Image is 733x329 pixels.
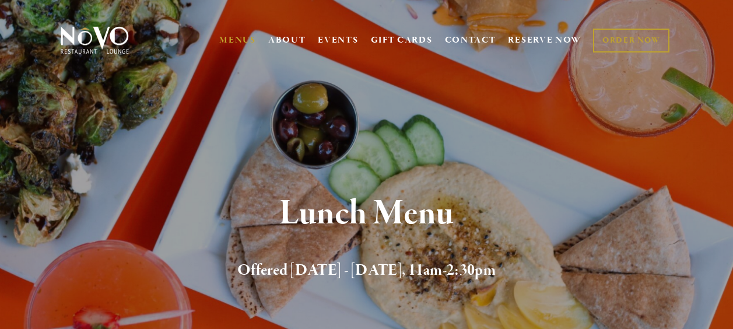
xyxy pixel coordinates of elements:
[77,195,656,233] h1: Lunch Menu
[445,29,496,51] a: CONTACT
[268,34,306,46] a: ABOUT
[371,29,433,51] a: GIFT CARDS
[58,26,131,55] img: Novo Restaurant &amp; Lounge
[508,29,581,51] a: RESERVE NOW
[77,258,656,283] h2: Offered [DATE] - [DATE], 11am-2:30pm
[593,29,669,52] a: ORDER NOW
[219,34,256,46] a: MENUS
[318,34,358,46] a: EVENTS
